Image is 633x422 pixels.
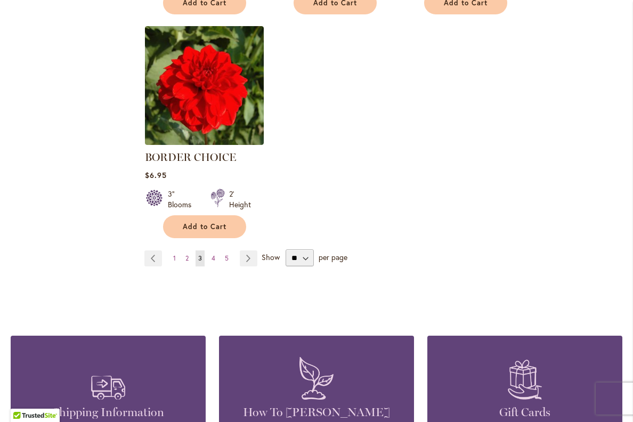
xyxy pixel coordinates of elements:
[8,384,38,414] iframe: Launch Accessibility Center
[209,250,218,266] a: 4
[225,254,229,262] span: 5
[168,189,198,210] div: 3" Blooms
[145,170,167,180] span: $6.95
[198,254,202,262] span: 3
[145,137,264,147] a: BORDER CHOICE
[27,405,190,420] h4: Shipping Information
[145,26,264,145] img: BORDER CHOICE
[262,252,280,262] span: Show
[163,215,246,238] button: Add to Cart
[183,222,226,231] span: Add to Cart
[185,254,189,262] span: 2
[183,250,191,266] a: 2
[319,252,347,262] span: per page
[229,189,251,210] div: 2' Height
[173,254,176,262] span: 1
[222,250,231,266] a: 5
[171,250,178,266] a: 1
[235,405,398,420] h4: How To [PERSON_NAME]
[145,151,236,164] a: BORDER CHOICE
[443,405,606,420] h4: Gift Cards
[212,254,215,262] span: 4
